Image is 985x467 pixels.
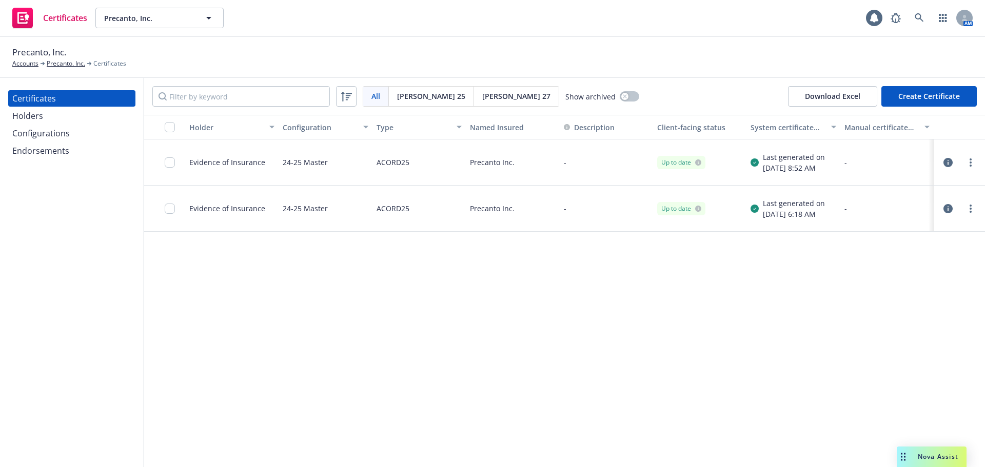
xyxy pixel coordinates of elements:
[377,122,450,133] div: Type
[840,115,934,139] button: Manual certificate last generated
[565,91,616,102] span: Show archived
[165,157,175,168] input: Toggle Row Selected
[746,115,840,139] button: System certificate last generated
[964,202,977,215] a: more
[466,115,559,139] button: Named Insured
[564,203,566,214] button: -
[283,192,328,225] div: 24-25 Master
[43,14,87,22] span: Certificates
[152,86,330,107] input: Filter by keyword
[279,115,372,139] button: Configuration
[189,122,263,133] div: Holder
[377,146,409,179] div: ACORD25
[12,108,43,124] div: Holders
[185,115,279,139] button: Holder
[918,452,958,461] span: Nova Assist
[881,86,977,107] button: Create Certificate
[283,146,328,179] div: 24-25 Master
[12,46,66,59] span: Precanto, Inc.
[371,91,380,101] span: All
[897,446,910,467] div: Drag to move
[8,4,91,32] a: Certificates
[397,91,465,101] span: [PERSON_NAME] 25
[466,139,559,186] div: Precanto Inc.
[189,157,265,168] div: Evidence of Insurance
[564,122,615,133] button: Description
[909,8,930,28] a: Search
[377,192,409,225] div: ACORD25
[763,152,825,163] div: Last generated on
[466,186,559,232] div: Precanto Inc.
[8,125,135,141] a: Configurations
[657,122,742,133] div: Client-facing status
[844,122,918,133] div: Manual certificate last generated
[653,115,746,139] button: Client-facing status
[12,125,70,141] div: Configurations
[788,86,877,107] button: Download Excel
[564,157,566,168] button: -
[95,8,224,28] button: Precanto, Inc.
[844,157,930,168] div: -
[897,446,967,467] button: Nova Assist
[165,122,175,132] input: Select all
[482,91,550,101] span: [PERSON_NAME] 27
[8,143,135,159] a: Endorsements
[283,122,357,133] div: Configuration
[844,203,930,214] div: -
[470,122,555,133] div: Named Insured
[8,90,135,107] a: Certificates
[189,203,265,214] div: Evidence of Insurance
[661,204,701,213] div: Up to date
[104,13,193,24] span: Precanto, Inc.
[12,143,69,159] div: Endorsements
[12,90,56,107] div: Certificates
[93,59,126,68] span: Certificates
[12,59,38,68] a: Accounts
[165,204,175,214] input: Toggle Row Selected
[885,8,906,28] a: Report a Bug
[964,156,977,169] a: more
[661,158,701,167] div: Up to date
[763,209,825,219] div: [DATE] 6:18 AM
[751,122,824,133] div: System certificate last generated
[763,163,825,173] div: [DATE] 8:52 AM
[8,108,135,124] a: Holders
[372,115,466,139] button: Type
[763,198,825,209] div: Last generated on
[933,8,953,28] a: Switch app
[47,59,85,68] a: Precanto, Inc.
